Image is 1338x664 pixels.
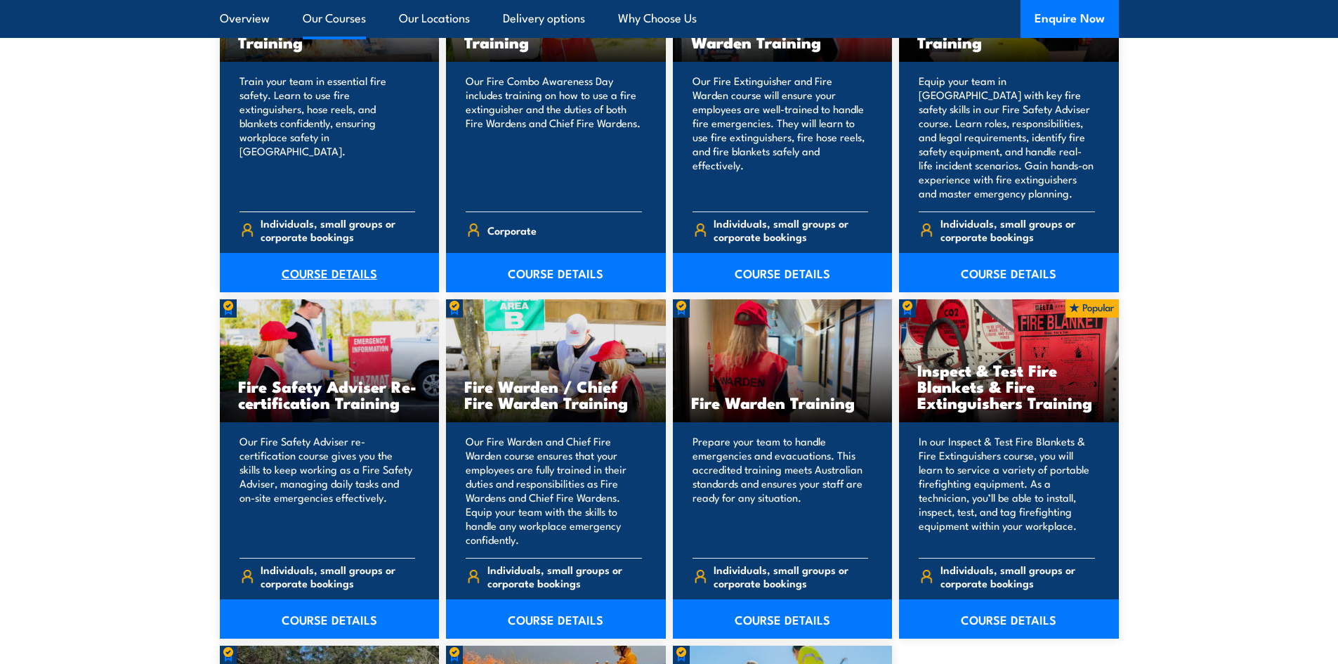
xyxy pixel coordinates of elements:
[466,434,642,547] p: Our Fire Warden and Chief Fire Warden course ensures that your employees are fully trained in the...
[220,599,440,639] a: COURSE DETAILS
[940,563,1095,590] span: Individuals, small groups or corporate bookings
[220,253,440,292] a: COURSE DETAILS
[693,74,869,200] p: Our Fire Extinguisher and Fire Warden course will ensure your employees are well-trained to handl...
[917,18,1101,50] h3: Fire Safety Adviser Training
[919,434,1095,547] p: In our Inspect & Test Fire Blankets & Fire Extinguishers course, you will learn to service a vari...
[673,253,893,292] a: COURSE DETAILS
[487,563,642,590] span: Individuals, small groups or corporate bookings
[899,599,1119,639] a: COURSE DETAILS
[714,563,868,590] span: Individuals, small groups or corporate bookings
[446,253,666,292] a: COURSE DETAILS
[673,599,893,639] a: COURSE DETAILS
[714,216,868,243] span: Individuals, small groups or corporate bookings
[261,216,415,243] span: Individuals, small groups or corporate bookings
[238,378,421,410] h3: Fire Safety Adviser Re-certification Training
[919,74,1095,200] p: Equip your team in [GEOGRAPHIC_DATA] with key fire safety skills in our Fire Safety Adviser cours...
[899,253,1119,292] a: COURSE DETAILS
[917,362,1101,410] h3: Inspect & Test Fire Blankets & Fire Extinguishers Training
[446,599,666,639] a: COURSE DETAILS
[238,18,421,50] h3: Fire Extinguisher Training
[693,434,869,547] p: Prepare your team to handle emergencies and evacuations. This accredited training meets Australia...
[487,219,537,241] span: Corporate
[261,563,415,590] span: Individuals, small groups or corporate bookings
[691,18,874,50] h3: Fire Extinguisher / Fire Warden Training
[240,74,416,200] p: Train your team in essential fire safety. Learn to use fire extinguishers, hose reels, and blanke...
[466,74,642,200] p: Our Fire Combo Awareness Day includes training on how to use a fire extinguisher and the duties o...
[464,378,648,410] h3: Fire Warden / Chief Fire Warden Training
[691,394,874,410] h3: Fire Warden Training
[940,216,1095,243] span: Individuals, small groups or corporate bookings
[240,434,416,547] p: Our Fire Safety Adviser re-certification course gives you the skills to keep working as a Fire Sa...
